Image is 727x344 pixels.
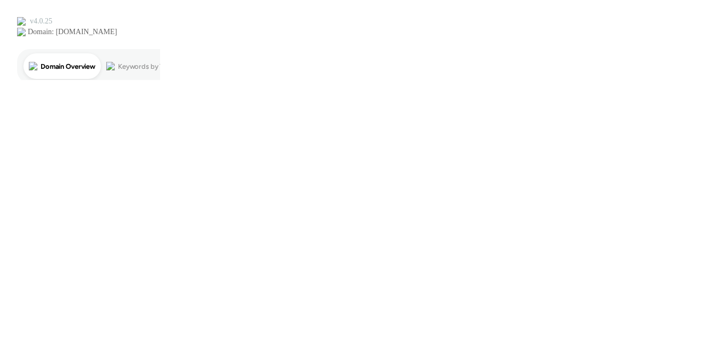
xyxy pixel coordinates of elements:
div: Domain Overview [41,63,96,70]
div: v 4.0.25 [30,17,52,26]
div: Keywords by Traffic [118,63,180,70]
img: tab_domain_overview_orange.svg [29,62,37,70]
img: website_grey.svg [17,28,26,36]
img: logo_orange.svg [17,17,26,26]
div: Domain: [DOMAIN_NAME] [28,28,117,36]
img: tab_keywords_by_traffic_grey.svg [106,62,115,70]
